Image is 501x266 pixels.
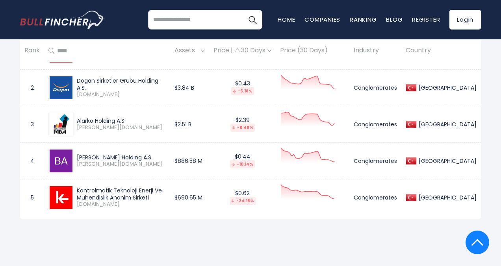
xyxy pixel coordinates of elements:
div: [GEOGRAPHIC_DATA] [417,157,477,164]
img: KONTR.IS.png [50,186,72,209]
div: $0.62 [213,190,271,205]
img: ALARK.IS.png [52,113,70,136]
span: [PERSON_NAME][DOMAIN_NAME] [77,161,166,168]
div: -10.14% [230,160,255,168]
a: Go to homepage [20,11,105,29]
div: Price | 30 Days [213,47,271,55]
td: 2 [20,69,44,106]
div: [GEOGRAPHIC_DATA] [417,194,477,201]
td: 4 [20,142,44,179]
th: Price (30 Days) [276,39,349,63]
div: $0.43 [213,80,271,95]
th: Country [401,39,481,63]
div: -24.18% [230,197,256,205]
td: 5 [20,179,44,216]
div: [GEOGRAPHIC_DATA] [417,121,477,128]
div: $0.44 [213,153,271,168]
span: [DOMAIN_NAME] [77,91,166,98]
a: Companies [304,15,340,24]
span: [PERSON_NAME][DOMAIN_NAME] [77,124,166,131]
td: $3.84 B [170,69,209,106]
div: -5.18% [231,87,254,95]
th: Industry [349,39,401,63]
img: DOHOL.IS.png [50,76,72,99]
span: Assets [174,45,199,57]
td: Conglomerates [349,142,401,179]
a: Blog [386,15,403,24]
td: $2.51 B [170,106,209,142]
a: Register [412,15,440,24]
a: Login [449,10,481,30]
td: Conglomerates [349,106,401,142]
td: Conglomerates [349,179,401,216]
td: $886.58 M [170,142,209,179]
td: Conglomerates [349,69,401,106]
div: Dogan Sirketler Grubu Holding A.S. [77,77,166,91]
td: $690.65 M [170,179,209,216]
td: 3 [20,106,44,142]
div: Alarko Holding A.S. [77,117,166,124]
div: Kontrolmatik Teknoloji Enerji Ve Muhendislik Anonim Sirketi [77,187,166,201]
a: Ranking [350,15,377,24]
span: [DOMAIN_NAME] [77,201,166,208]
th: Rank [20,39,44,63]
button: Search [243,10,262,30]
img: bullfincher logo [20,11,105,29]
div: -8.49% [230,124,255,132]
div: [GEOGRAPHIC_DATA] [417,84,477,91]
a: Home [278,15,295,24]
div: [PERSON_NAME] Holding A.S. [77,154,166,161]
div: $2.39 [213,116,271,132]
